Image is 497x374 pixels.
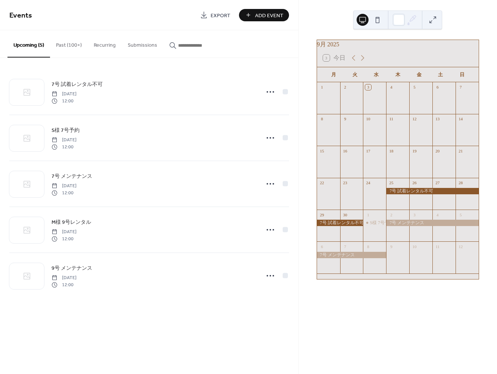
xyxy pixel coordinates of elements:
[342,84,348,90] div: 2
[435,180,440,186] div: 27
[52,281,77,288] span: 12:00
[388,180,394,186] div: 25
[52,218,91,226] a: M様 9号レンタル
[388,84,394,90] div: 4
[52,264,92,272] a: 9号 メンテナンス
[239,9,289,21] button: Add Event
[52,127,80,135] span: S様 7号予約
[451,67,473,82] div: 日
[388,148,394,154] div: 18
[411,244,417,249] div: 10
[7,30,50,58] button: Upcoming (5)
[52,126,80,135] a: S様 7号予約
[319,116,325,122] div: 8
[435,148,440,154] div: 20
[342,180,348,186] div: 23
[411,84,417,90] div: 5
[52,229,77,235] span: [DATE]
[365,84,371,90] div: 3
[319,244,325,249] div: 6
[52,143,77,150] span: 12:00
[387,67,409,82] div: 木
[388,212,394,217] div: 2
[365,180,371,186] div: 24
[52,189,77,196] span: 12:00
[52,137,77,143] span: [DATE]
[458,84,463,90] div: 7
[365,212,371,217] div: 1
[50,30,88,57] button: Past (100+)
[342,244,348,249] div: 7
[317,252,386,258] div: 7号 メンテナンス
[52,219,91,226] span: M様 9号レンタル
[319,84,325,90] div: 1
[370,220,394,226] div: S様 7号予約
[52,173,92,180] span: 7号 メンテナンス
[411,212,417,217] div: 3
[319,180,325,186] div: 22
[211,12,230,19] span: Export
[255,12,283,19] span: Add Event
[386,220,479,226] div: 7号 メンテナンス
[365,244,371,249] div: 8
[52,98,77,104] span: 12:00
[435,244,440,249] div: 11
[386,188,479,194] div: 7号 試着レンタル不可
[388,116,394,122] div: 11
[458,148,463,154] div: 21
[317,220,363,226] div: 7号 試着レンタル不可
[458,116,463,122] div: 14
[52,235,77,242] span: 12:00
[388,244,394,249] div: 9
[52,183,77,189] span: [DATE]
[344,67,366,82] div: 火
[52,172,92,180] a: 7号 メンテナンス
[430,67,451,82] div: 土
[365,116,371,122] div: 10
[365,148,371,154] div: 17
[342,212,348,217] div: 30
[317,40,479,49] div: 9月 2025
[52,91,77,98] span: [DATE]
[435,116,440,122] div: 13
[342,148,348,154] div: 16
[122,30,163,57] button: Submissions
[458,244,463,249] div: 12
[411,180,417,186] div: 26
[458,180,463,186] div: 28
[52,275,77,281] span: [DATE]
[411,148,417,154] div: 19
[319,212,325,217] div: 29
[409,67,430,82] div: 金
[411,116,417,122] div: 12
[363,220,386,226] div: S様 7号予約
[52,81,103,89] span: 7号 試着レンタル不可
[9,8,32,23] span: Events
[435,84,440,90] div: 6
[366,67,387,82] div: 水
[435,212,440,217] div: 4
[52,80,103,89] a: 7号 試着レンタル不可
[88,30,122,57] button: Recurring
[195,9,236,21] a: Export
[458,212,463,217] div: 5
[319,148,325,154] div: 15
[323,67,344,82] div: 月
[342,116,348,122] div: 9
[52,265,92,272] span: 9号 メンテナンス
